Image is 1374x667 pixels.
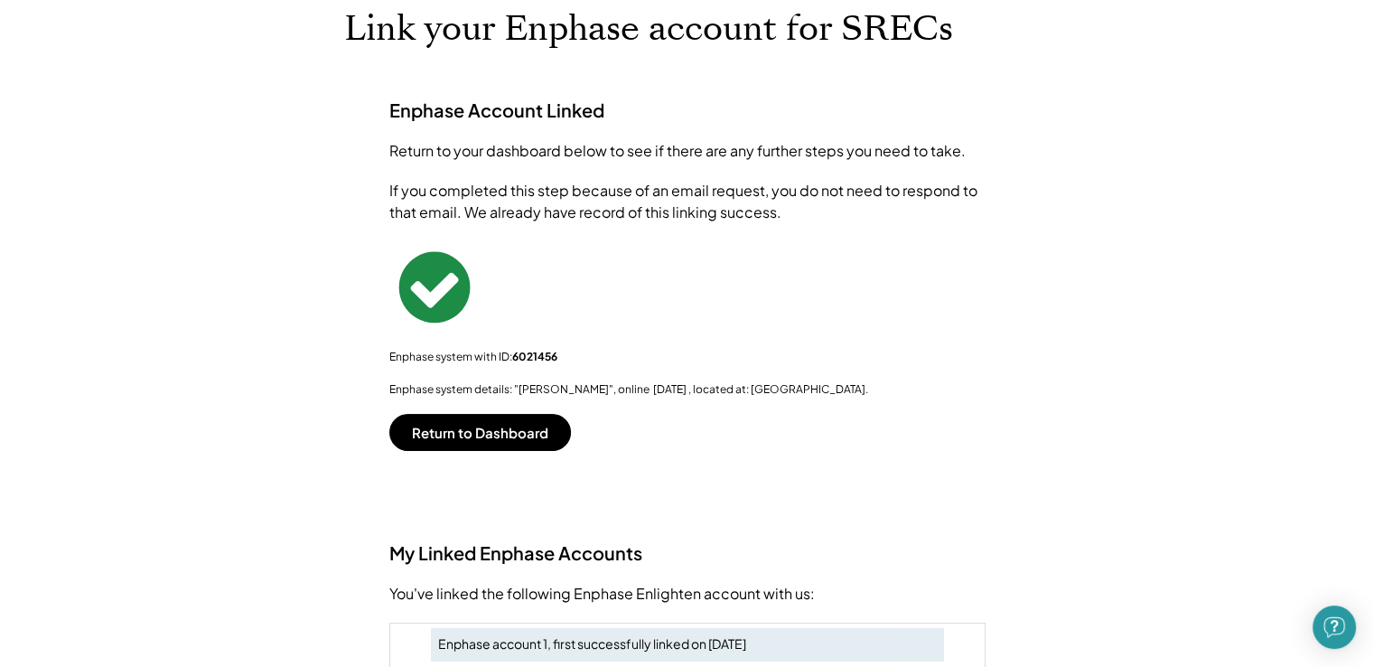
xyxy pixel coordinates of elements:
div: Enphase system with ID: [389,350,986,364]
div: Enphase account 1, first successfully linked on [DATE] [438,635,936,653]
div: Open Intercom Messenger [1313,606,1356,649]
strong: 6021456 [512,350,557,363]
div: Return to your dashboard below to see if there are any further steps you need to take. [389,140,986,162]
h3: Enphase Account Linked [389,99,604,122]
div: If you completed this step because of an email request, you do not need to respond to that email.... [389,180,986,223]
h1: Link your Enphase account for SRECs [344,8,1031,51]
div: Enphase system details: "[PERSON_NAME]", online [DATE] , located at: [GEOGRAPHIC_DATA]. [389,382,986,397]
h3: My Linked Enphase Accounts [389,541,986,565]
button: Return to Dashboard [389,414,571,451]
div: You've linked the following Enphase Enlighten account with us: [389,583,986,605]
